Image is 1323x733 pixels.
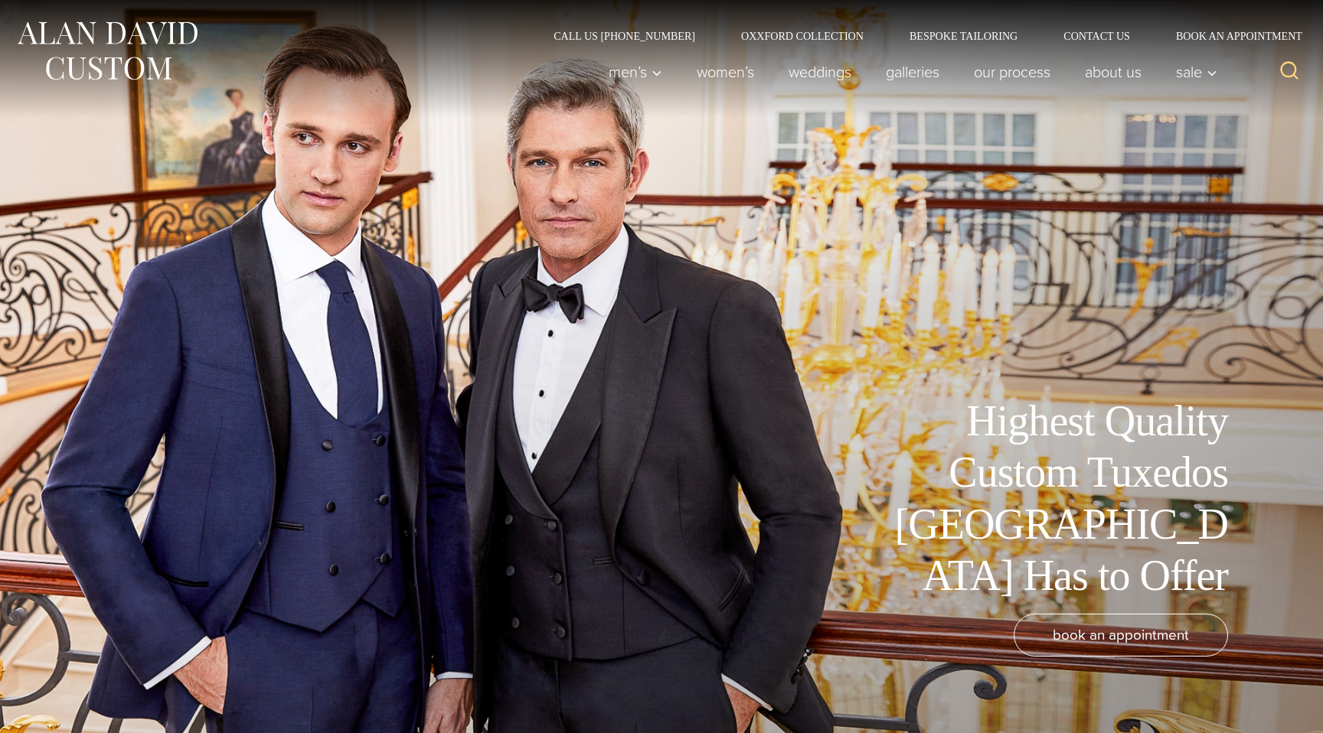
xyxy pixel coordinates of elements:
span: Men’s [609,64,662,80]
nav: Secondary Navigation [531,31,1308,41]
a: Women’s [680,57,772,87]
a: Bespoke Tailoring [887,31,1040,41]
button: View Search Form [1271,54,1308,90]
span: Sale [1176,64,1217,80]
a: Our Process [957,57,1068,87]
a: Book an Appointment [1153,31,1308,41]
a: book an appointment [1014,614,1228,656]
h1: Highest Quality Custom Tuxedos [GEOGRAPHIC_DATA] Has to Offer [884,396,1228,601]
a: Galleries [869,57,957,87]
span: book an appointment [1053,624,1189,646]
a: Contact Us [1040,31,1153,41]
a: Oxxford Collection [718,31,887,41]
a: Call Us [PHONE_NUMBER] [531,31,718,41]
nav: Primary Navigation [592,57,1226,87]
a: About Us [1068,57,1159,87]
img: Alan David Custom [15,17,199,85]
a: weddings [772,57,869,87]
